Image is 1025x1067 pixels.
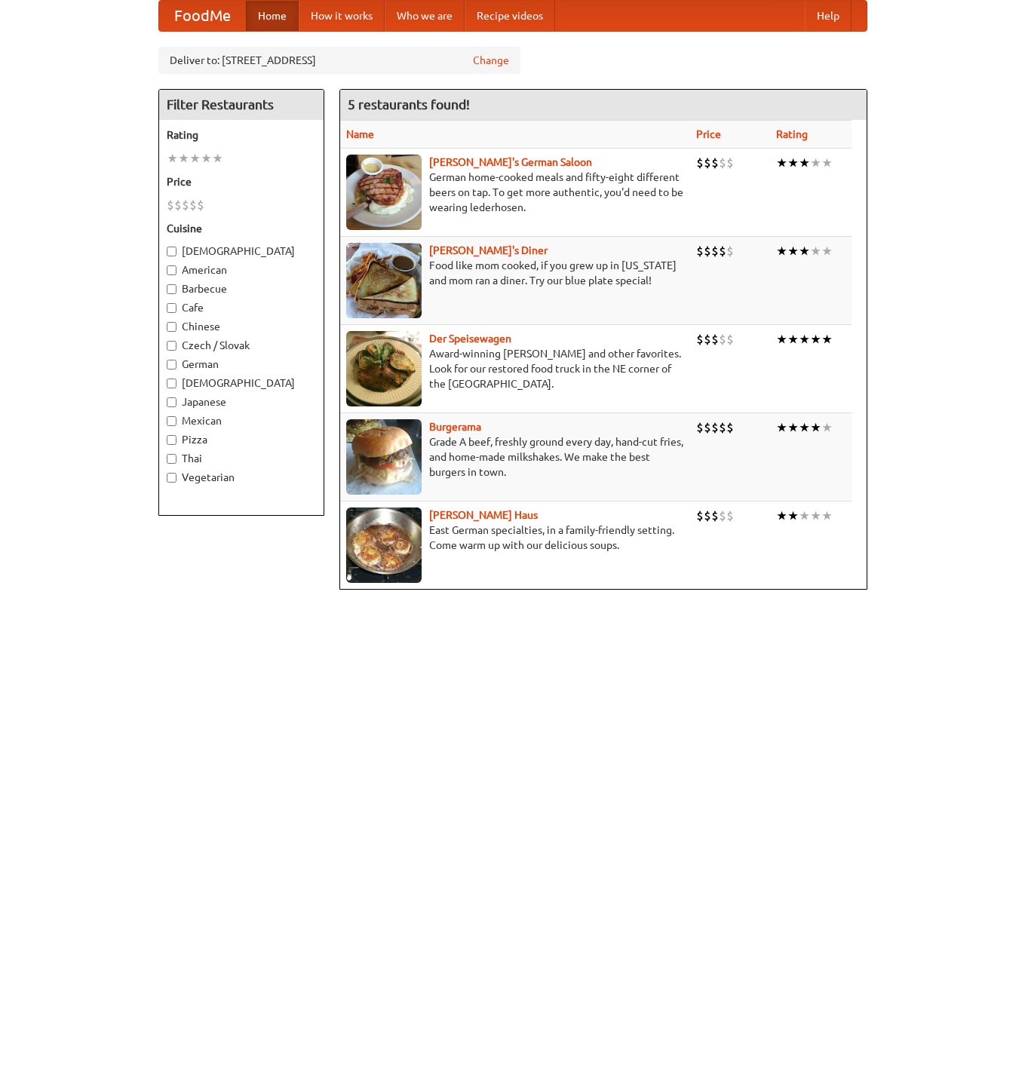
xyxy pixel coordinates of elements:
[776,419,787,436] li: ★
[799,419,810,436] li: ★
[787,331,799,348] li: ★
[787,507,799,524] li: ★
[719,155,726,171] li: $
[167,265,176,275] input: American
[201,150,212,167] li: ★
[346,523,684,553] p: East German specialties, in a family-friendly setting. Come warm up with our delicious soups.
[346,258,684,288] p: Food like mom cooked, if you grew up in [US_STATE] and mom ran a diner. Try our blue plate special!
[810,507,821,524] li: ★
[799,507,810,524] li: ★
[246,1,299,31] a: Home
[473,53,509,68] a: Change
[787,419,799,436] li: ★
[167,262,316,277] label: American
[726,419,734,436] li: $
[696,128,721,140] a: Price
[167,303,176,313] input: Cafe
[821,419,833,436] li: ★
[429,244,548,256] a: [PERSON_NAME]'s Diner
[821,331,833,348] li: ★
[799,331,810,348] li: ★
[167,174,316,189] h5: Price
[726,155,734,171] li: $
[159,1,246,31] a: FoodMe
[719,419,726,436] li: $
[167,416,176,426] input: Mexican
[167,413,316,428] label: Mexican
[696,243,704,259] li: $
[696,419,704,436] li: $
[167,341,176,351] input: Czech / Slovak
[429,333,511,345] a: Der Speisewagen
[346,331,422,406] img: speisewagen.jpg
[726,331,734,348] li: $
[696,155,704,171] li: $
[167,322,176,332] input: Chinese
[799,155,810,171] li: ★
[810,155,821,171] li: ★
[167,284,176,294] input: Barbecue
[167,357,316,372] label: German
[167,319,316,334] label: Chinese
[346,243,422,318] img: sallys.jpg
[696,507,704,524] li: $
[821,155,833,171] li: ★
[776,331,787,348] li: ★
[167,432,316,447] label: Pizza
[158,47,520,74] div: Deliver to: [STREET_ADDRESS]
[726,243,734,259] li: $
[787,243,799,259] li: ★
[212,150,223,167] li: ★
[197,197,204,213] li: $
[167,281,316,296] label: Barbecue
[348,97,470,112] ng-pluralize: 5 restaurants found!
[167,221,316,236] h5: Cuisine
[299,1,385,31] a: How it works
[167,300,316,315] label: Cafe
[189,197,197,213] li: $
[805,1,852,31] a: Help
[821,507,833,524] li: ★
[704,243,711,259] li: $
[167,454,176,464] input: Thai
[429,156,592,168] a: [PERSON_NAME]'s German Saloon
[167,451,316,466] label: Thai
[711,243,719,259] li: $
[704,155,711,171] li: $
[429,421,481,433] b: Burgerama
[167,379,176,388] input: [DEMOGRAPHIC_DATA]
[776,243,787,259] li: ★
[810,331,821,348] li: ★
[189,150,201,167] li: ★
[167,127,316,143] h5: Rating
[346,155,422,230] img: esthers.jpg
[465,1,555,31] a: Recipe videos
[704,419,711,436] li: $
[810,419,821,436] li: ★
[711,331,719,348] li: $
[346,434,684,480] p: Grade A beef, freshly ground every day, hand-cut fries, and home-made milkshakes. We make the bes...
[726,507,734,524] li: $
[182,197,189,213] li: $
[167,338,316,353] label: Czech / Slovak
[429,509,538,521] a: [PERSON_NAME] Haus
[167,470,316,485] label: Vegetarian
[178,150,189,167] li: ★
[711,155,719,171] li: $
[346,170,684,215] p: German home-cooked meals and fifty-eight different beers on tap. To get more authentic, you'd nee...
[776,128,808,140] a: Rating
[711,419,719,436] li: $
[776,507,787,524] li: ★
[167,397,176,407] input: Japanese
[810,243,821,259] li: ★
[719,243,726,259] li: $
[174,197,182,213] li: $
[167,473,176,483] input: Vegetarian
[167,435,176,445] input: Pizza
[821,243,833,259] li: ★
[167,360,176,369] input: German
[346,346,684,391] p: Award-winning [PERSON_NAME] and other favorites. Look for our restored food truck in the NE corne...
[711,507,719,524] li: $
[167,376,316,391] label: [DEMOGRAPHIC_DATA]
